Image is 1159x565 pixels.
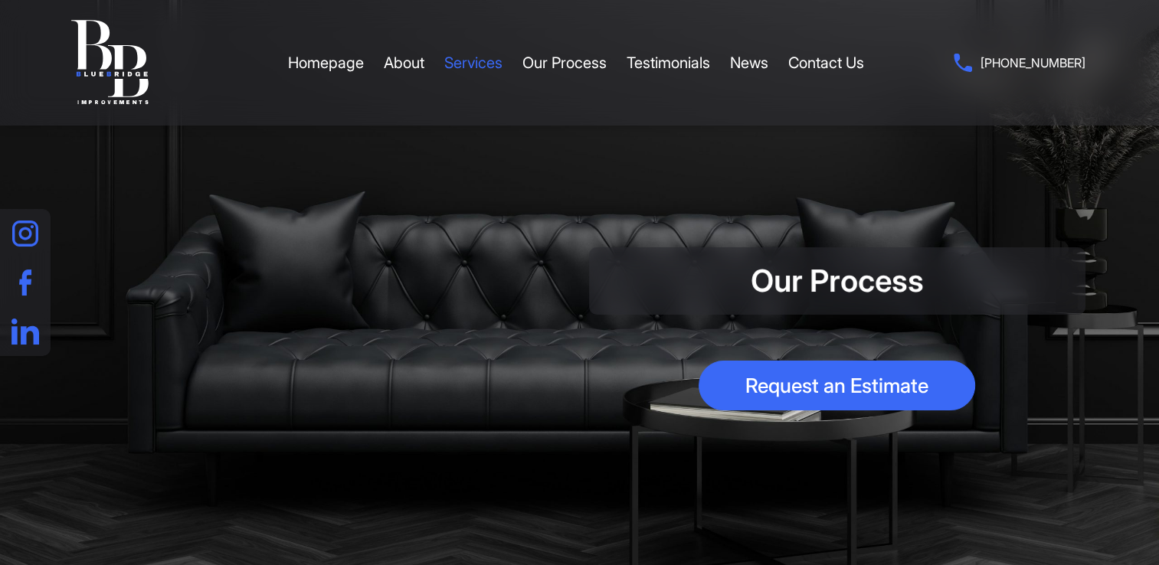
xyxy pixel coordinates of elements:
h1: Our Process [612,263,1062,299]
a: Homepage [288,40,364,86]
a: Services [444,40,503,86]
span: [PHONE_NUMBER] [980,52,1085,73]
a: [PHONE_NUMBER] [954,52,1085,73]
a: News [730,40,768,86]
a: About [384,40,424,86]
a: Testimonials [627,40,710,86]
a: Our Process [522,40,607,86]
a: Request an Estimate [699,361,975,410]
a: Contact Us [788,40,864,86]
